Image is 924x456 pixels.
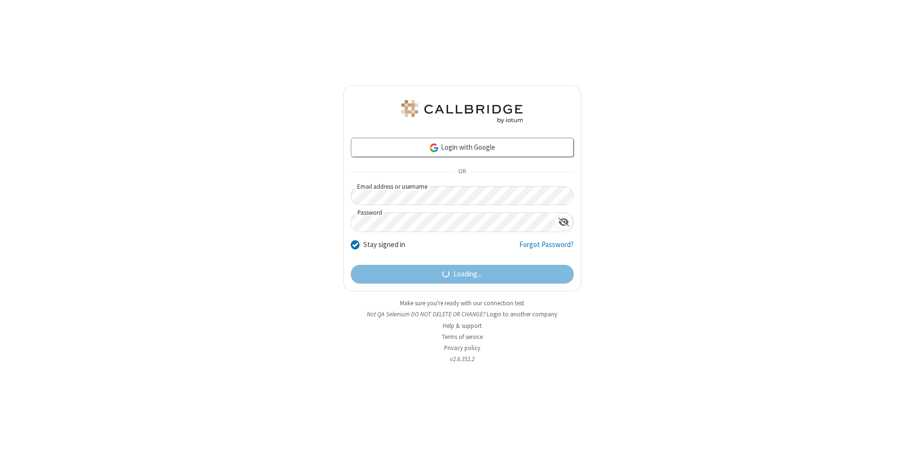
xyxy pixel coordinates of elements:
a: Forgot Password? [519,239,574,258]
input: Password [351,213,554,232]
a: Privacy policy [444,344,480,352]
li: v2.6.352.2 [343,354,581,364]
input: Email address or username [351,186,574,205]
li: Not QA Selenium DO NOT DELETE OR CHANGE? [343,310,581,319]
div: Show password [554,213,573,231]
button: Loading... [351,265,574,284]
span: OR [454,165,470,179]
img: QA Selenium DO NOT DELETE OR CHANGE [399,100,525,123]
label: Stay signed in [363,239,405,250]
button: Login to another company [487,310,557,319]
span: Loading... [453,269,482,280]
img: google-icon.png [429,143,439,153]
a: Help & support [443,322,482,330]
a: Login with Google [351,138,574,157]
a: Terms of service [442,333,483,341]
a: Make sure you're ready with our connection test [400,299,524,307]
